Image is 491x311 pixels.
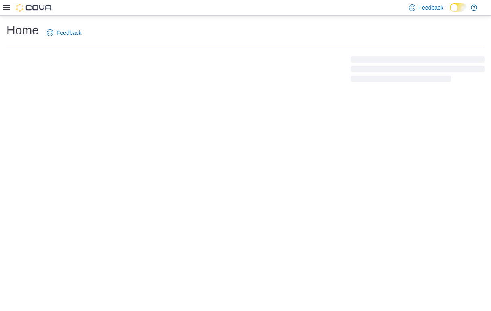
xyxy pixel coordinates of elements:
img: Cova [16,4,53,12]
h1: Home [6,22,39,38]
span: Loading [351,58,485,84]
a: Feedback [44,25,84,41]
input: Dark Mode [450,3,467,12]
span: Feedback [419,4,443,12]
span: Feedback [57,29,81,37]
